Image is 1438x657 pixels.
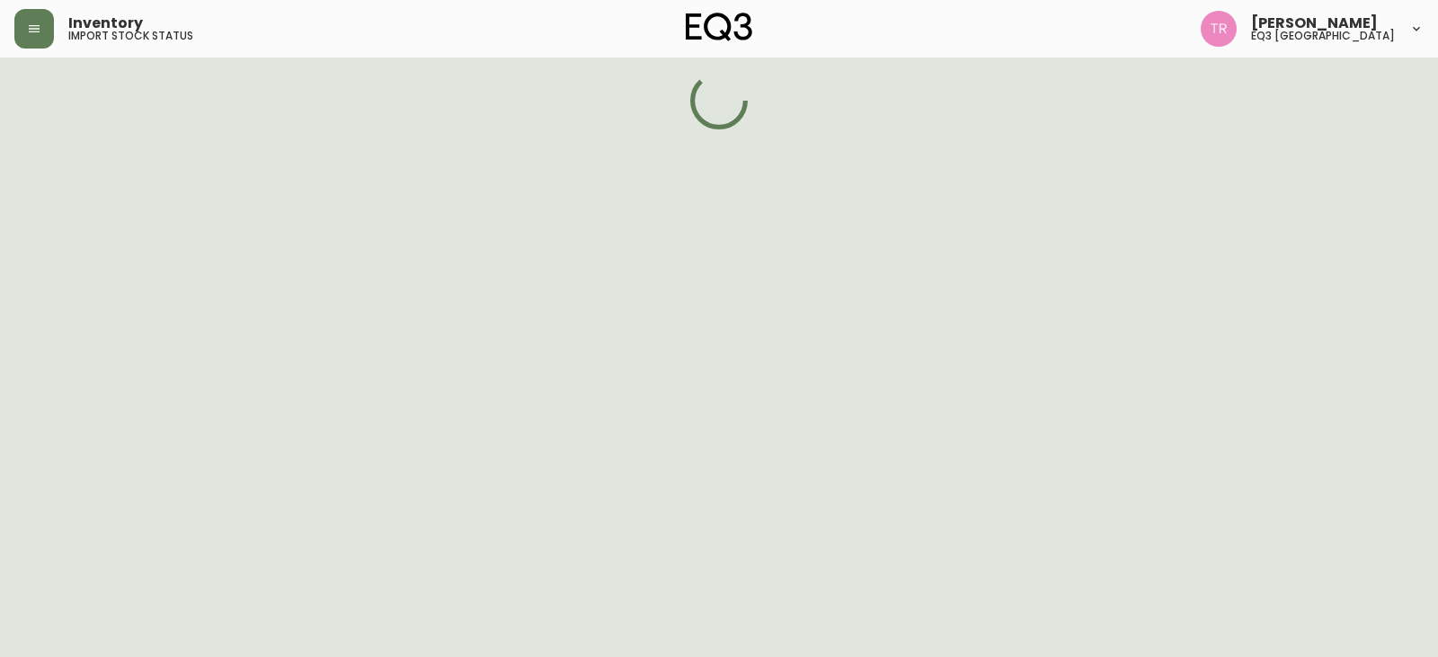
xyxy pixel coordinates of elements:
h5: import stock status [68,31,193,41]
span: Inventory [68,16,143,31]
img: logo [686,13,752,41]
span: [PERSON_NAME] [1251,16,1378,31]
img: 214b9049a7c64896e5c13e8f38ff7a87 [1201,11,1237,47]
h5: eq3 [GEOGRAPHIC_DATA] [1251,31,1395,41]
